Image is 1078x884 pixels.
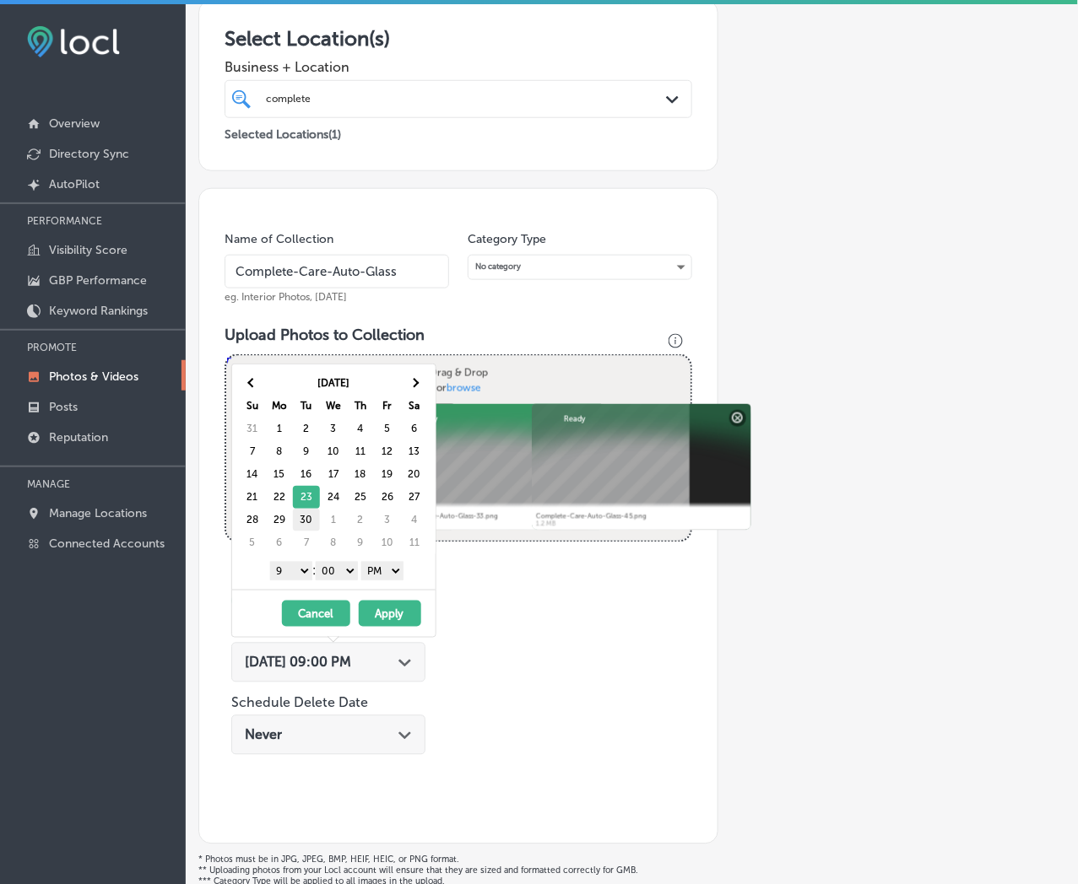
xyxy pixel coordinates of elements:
[266,509,293,531] td: 29
[374,463,401,486] td: 19
[320,531,347,554] td: 8
[320,440,347,463] td: 10
[239,558,436,583] div: :
[374,395,401,418] th: Fr
[239,486,266,509] td: 21
[374,486,401,509] td: 26
[320,509,347,531] td: 1
[49,116,100,131] p: Overview
[49,304,148,318] p: Keyword Rankings
[239,440,266,463] td: 7
[293,440,320,463] td: 9
[468,232,546,246] label: Category Type
[49,177,100,191] p: AutoPilot
[320,395,347,418] th: We
[225,326,692,344] h3: Upload Photos to Collection
[320,463,347,486] td: 17
[49,369,138,384] p: Photos & Videos
[293,463,320,486] td: 16
[374,509,401,531] td: 3
[401,418,428,440] td: 6
[266,486,293,509] td: 22
[266,440,293,463] td: 8
[347,509,374,531] td: 2
[401,486,428,509] td: 27
[374,440,401,463] td: 12
[239,418,266,440] td: 31
[49,430,108,445] p: Reputation
[347,395,374,418] th: Th
[49,147,129,161] p: Directory Sync
[266,418,293,440] td: 1
[282,601,350,627] button: Cancel
[225,291,347,303] span: eg. Interior Photos, [DATE]
[293,509,320,531] td: 30
[293,531,320,554] td: 7
[293,418,320,440] td: 2
[225,59,692,75] span: Business + Location
[225,26,692,51] h3: Select Location(s)
[347,486,374,509] td: 25
[49,506,147,520] p: Manage Locations
[347,531,374,554] td: 9
[266,395,293,418] th: Mo
[401,463,428,486] td: 20
[49,243,127,257] p: Visibility Score
[27,26,120,57] img: fda3e92497d09a02dc62c9cd864e3231.png
[231,695,368,711] label: Schedule Delete Date
[425,359,493,400] label: Drag & Drop or
[320,418,347,440] td: 3
[225,255,449,288] input: Title
[374,418,401,440] td: 5
[225,232,333,246] label: Name of Collection
[347,440,374,463] td: 11
[347,418,374,440] td: 4
[49,273,147,288] p: GBP Performance
[401,395,428,418] th: Sa
[266,463,293,486] td: 15
[245,727,282,743] span: Never
[293,486,320,509] td: 23
[239,531,266,554] td: 5
[266,372,401,395] th: [DATE]
[266,531,293,554] td: 6
[401,440,428,463] td: 13
[49,536,165,551] p: Connected Accounts
[239,395,266,418] th: Su
[293,395,320,418] th: Tu
[239,509,266,531] td: 28
[245,655,351,671] span: [DATE] 09:00 PM
[447,381,481,393] span: browse
[320,486,347,509] td: 24
[347,463,374,486] td: 18
[239,463,266,486] td: 14
[401,509,428,531] td: 4
[49,400,78,414] p: Posts
[469,256,691,278] div: No category
[359,601,421,627] button: Apply
[374,531,401,554] td: 10
[225,121,341,142] p: Selected Locations ( 1 )
[401,531,428,554] td: 11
